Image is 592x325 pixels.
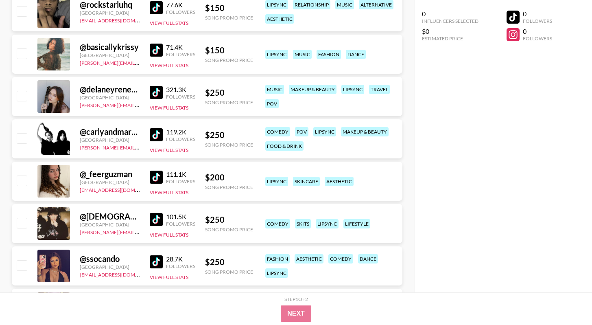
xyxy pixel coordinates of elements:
div: 321.3K [166,86,195,94]
div: @ ssocando [80,254,140,264]
button: Next [281,305,311,322]
div: skincare [293,177,320,186]
div: Song Promo Price [205,142,253,148]
div: Estimated Price [422,35,478,42]
div: Song Promo Price [205,57,253,63]
div: Song Promo Price [205,99,253,105]
div: @ delaneyreneemusic [80,84,140,94]
div: pov [295,127,308,136]
div: skits [295,219,311,228]
div: 28.7K [166,255,195,263]
img: TikTok [150,44,163,57]
button: View Full Stats [150,189,188,195]
div: Followers [166,178,195,184]
div: $0 [422,27,478,35]
div: lipsync [316,219,339,228]
div: food & drink [265,141,304,151]
div: comedy [328,254,353,264]
div: comedy [265,219,290,228]
div: lipsync [265,268,288,278]
a: [PERSON_NAME][EMAIL_ADDRESS][DOMAIN_NAME] [80,101,200,108]
div: fashion [265,254,290,264]
div: $ 150 [205,3,253,13]
div: Followers [166,263,195,269]
div: Followers [166,9,195,15]
div: $ 250 [205,215,253,225]
a: [EMAIL_ADDRESS][DOMAIN_NAME] [80,16,162,24]
div: Followers [523,18,552,24]
div: 0 [523,27,552,35]
div: 71.4K [166,43,195,51]
button: View Full Stats [150,147,188,153]
img: TikTok [150,1,163,14]
div: Song Promo Price [205,15,253,21]
div: lipsync [313,127,336,136]
div: $ 250 [205,88,253,98]
div: [GEOGRAPHIC_DATA] [80,137,140,143]
div: Influencers Selected [422,18,478,24]
a: [EMAIL_ADDRESS][DOMAIN_NAME] [80,270,162,278]
div: Followers [166,136,195,142]
div: Followers [166,221,195,227]
div: [GEOGRAPHIC_DATA] [80,94,140,101]
div: makeup & beauty [289,85,336,94]
div: music [265,85,284,94]
div: pov [265,99,279,108]
div: @ carlyandmartina [80,127,140,137]
a: [PERSON_NAME][EMAIL_ADDRESS][DOMAIN_NAME] [80,58,200,66]
img: TikTok [150,255,163,268]
div: [GEOGRAPHIC_DATA] [80,52,140,58]
div: @ _feerguzman [80,169,140,179]
button: View Full Stats [150,20,188,26]
div: $ 200 [205,172,253,182]
div: Song Promo Price [205,269,253,275]
div: Step 1 of 2 [284,296,308,302]
div: 0 [422,10,478,18]
div: 0 [523,10,552,18]
div: 111.1K [166,170,195,178]
div: @ [DEMOGRAPHIC_DATA] [80,211,140,222]
img: TikTok [150,171,163,184]
div: comedy [265,127,290,136]
div: aesthetic [295,254,323,264]
div: $ 250 [205,257,253,267]
div: $ 250 [205,130,253,140]
div: 77.6K [166,1,195,9]
iframe: Drift Widget Chat Controller [551,284,582,315]
div: [GEOGRAPHIC_DATA] [80,10,140,16]
div: Followers [166,94,195,100]
img: TikTok [150,86,163,99]
div: lipsync [341,85,364,94]
div: makeup & beauty [341,127,389,136]
div: Song Promo Price [205,184,253,190]
div: lifestyle [343,219,370,228]
a: [PERSON_NAME][EMAIL_ADDRESS][DOMAIN_NAME] [80,228,200,235]
button: View Full Stats [150,232,188,238]
div: fashion [317,50,341,59]
img: TikTok [150,128,163,141]
div: @ basicallykrissy [80,42,140,52]
div: [GEOGRAPHIC_DATA] [80,264,140,270]
div: dance [358,254,378,264]
img: TikTok [150,213,163,226]
div: Song Promo Price [205,226,253,233]
div: [GEOGRAPHIC_DATA] [80,222,140,228]
div: lipsync [265,50,288,59]
button: View Full Stats [150,105,188,111]
div: lipsync [265,177,288,186]
div: music [293,50,312,59]
div: aesthetic [265,14,294,24]
button: View Full Stats [150,62,188,68]
a: [EMAIL_ADDRESS][DOMAIN_NAME] [80,185,162,193]
div: Followers [523,35,552,42]
div: aesthetic [325,177,354,186]
a: [PERSON_NAME][EMAIL_ADDRESS][DOMAIN_NAME] [80,143,200,151]
div: dance [346,50,366,59]
button: View Full Stats [150,274,188,280]
div: $ 150 [205,45,253,55]
div: 119.2K [166,128,195,136]
div: 101.5K [166,213,195,221]
div: Followers [166,51,195,57]
div: [GEOGRAPHIC_DATA] [80,179,140,185]
div: travel [369,85,390,94]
